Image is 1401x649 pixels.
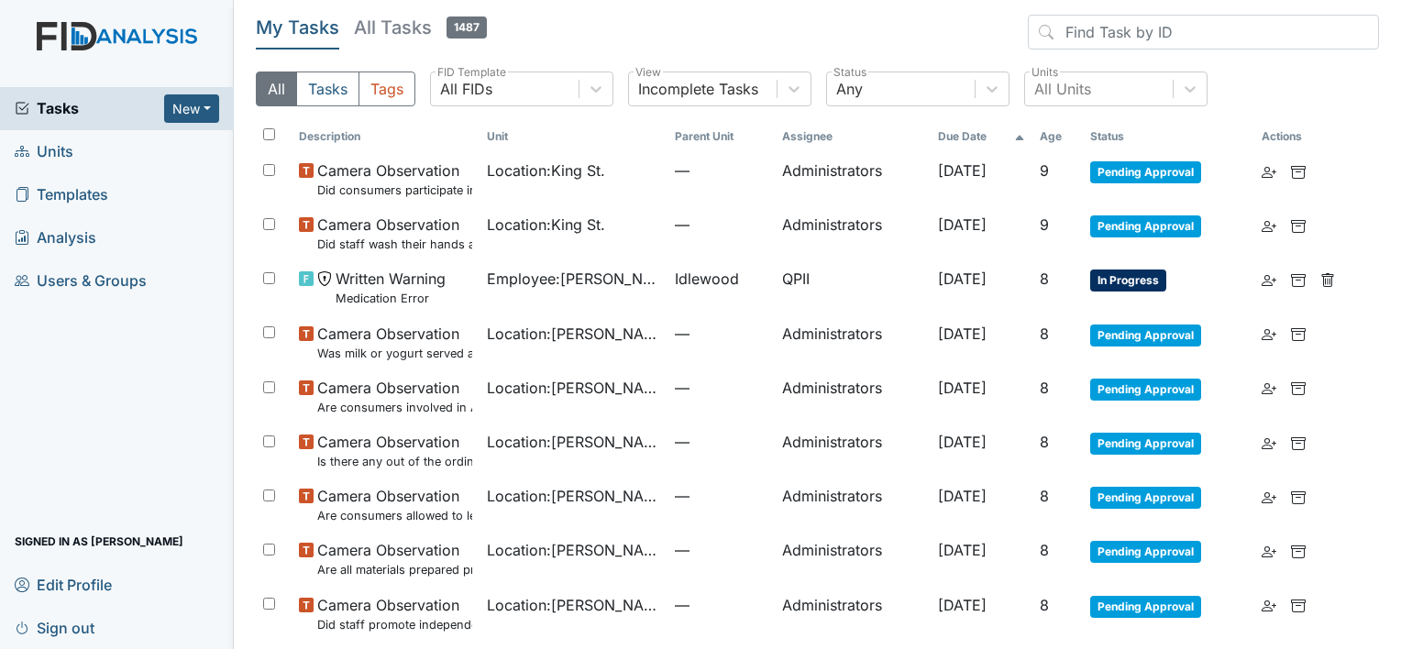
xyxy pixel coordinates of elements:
a: Tasks [15,97,164,119]
small: Was milk or yogurt served at the meal? [317,345,472,362]
span: 9 [1040,215,1049,234]
span: Signed in as [PERSON_NAME] [15,527,183,555]
button: All [256,71,297,106]
div: All FIDs [440,78,492,100]
button: New [164,94,219,123]
small: Medication Error [336,290,446,307]
td: Administrators [775,587,932,641]
span: Pending Approval [1090,487,1201,509]
span: — [675,485,767,507]
td: Administrators [775,532,932,586]
th: Toggle SortBy [1083,121,1254,152]
a: Archive [1291,485,1306,507]
span: Idlewood [675,268,739,290]
th: Toggle SortBy [931,121,1032,152]
span: Pending Approval [1090,596,1201,618]
span: 9 [1040,161,1049,180]
th: Toggle SortBy [292,121,480,152]
span: Location : King St. [487,214,605,236]
a: Archive [1291,431,1306,453]
div: Type filter [256,71,415,106]
span: — [675,323,767,345]
td: Administrators [775,315,932,369]
span: 8 [1040,596,1049,614]
button: Tasks [296,71,359,106]
span: 8 [1040,487,1049,505]
span: [DATE] [938,433,987,451]
span: 8 [1040,324,1049,343]
span: Analysis [15,224,96,252]
a: Archive [1291,594,1306,616]
span: [DATE] [938,269,987,288]
span: Location : [PERSON_NAME]. [487,485,660,507]
a: Archive [1291,159,1306,181]
span: Edit Profile [15,570,112,599]
span: Pending Approval [1090,324,1201,346]
span: [DATE] [938,324,987,343]
span: Camera Observation Did staff wash their hands as well as the consumer's prior to starting each me... [317,214,472,253]
span: Location : [PERSON_NAME]. [487,539,660,561]
span: [DATE] [938,215,987,234]
small: Did consumers participate in family style dining? [317,181,472,199]
span: Pending Approval [1090,541,1201,563]
th: Toggle SortBy [1032,121,1083,152]
span: — [675,377,767,399]
th: Actions [1254,121,1346,152]
span: [DATE] [938,541,987,559]
span: Camera Observation Did staff promote independence in all the following areas? (Hand washing, obta... [317,594,472,633]
span: [DATE] [938,161,987,180]
small: Are all materials prepared prior to med pass (water, food to mix, cups, etc.)? [317,561,472,578]
span: — [675,214,767,236]
span: Location : [PERSON_NAME]. [487,323,660,345]
span: In Progress [1090,269,1166,291]
button: Tags [359,71,415,106]
span: — [675,159,767,181]
span: Templates [15,181,108,209]
span: Camera Observation Did consumers participate in family style dining? [317,159,472,199]
a: Archive [1291,268,1306,290]
span: — [675,431,767,453]
small: Did staff promote independence in all the following areas? (Hand washing, obtaining medication, o... [317,616,472,633]
span: Location : [PERSON_NAME]. [487,377,660,399]
td: Administrators [775,206,932,260]
span: — [675,539,767,561]
span: Written Warning Medication Error [336,268,446,307]
td: Administrators [775,423,932,478]
span: 8 [1040,433,1049,451]
td: Administrators [775,369,932,423]
small: Are consumers allowed to leave the table as desired? [317,507,472,524]
span: Camera Observation Was milk or yogurt served at the meal? [317,323,472,362]
span: 8 [1040,541,1049,559]
span: Camera Observation Are consumers involved in Active Treatment? [317,377,472,416]
span: Sign out [15,613,94,642]
span: 1487 [447,16,487,38]
span: Pending Approval [1090,161,1201,183]
span: 8 [1040,269,1049,288]
span: Units [15,137,73,166]
small: Is there any out of the ordinary cell phone usage? [317,453,472,470]
span: [DATE] [938,379,987,397]
a: Archive [1291,539,1306,561]
a: Archive [1291,214,1306,236]
td: Administrators [775,152,932,206]
th: Assignee [775,121,932,152]
span: Location : King St. [487,159,605,181]
span: [DATE] [938,487,987,505]
td: Administrators [775,478,932,532]
input: Find Task by ID [1028,15,1379,49]
th: Toggle SortBy [480,121,667,152]
input: Toggle All Rows Selected [263,128,275,140]
span: Users & Groups [15,267,147,295]
td: QPII [775,260,932,314]
h5: My Tasks [256,15,339,40]
span: 8 [1040,379,1049,397]
div: All Units [1034,78,1091,100]
a: Archive [1291,377,1306,399]
span: Location : [PERSON_NAME]. [487,431,660,453]
span: [DATE] [938,596,987,614]
span: Pending Approval [1090,215,1201,237]
th: Toggle SortBy [667,121,775,152]
a: Delete [1320,268,1335,290]
small: Are consumers involved in Active Treatment? [317,399,472,416]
